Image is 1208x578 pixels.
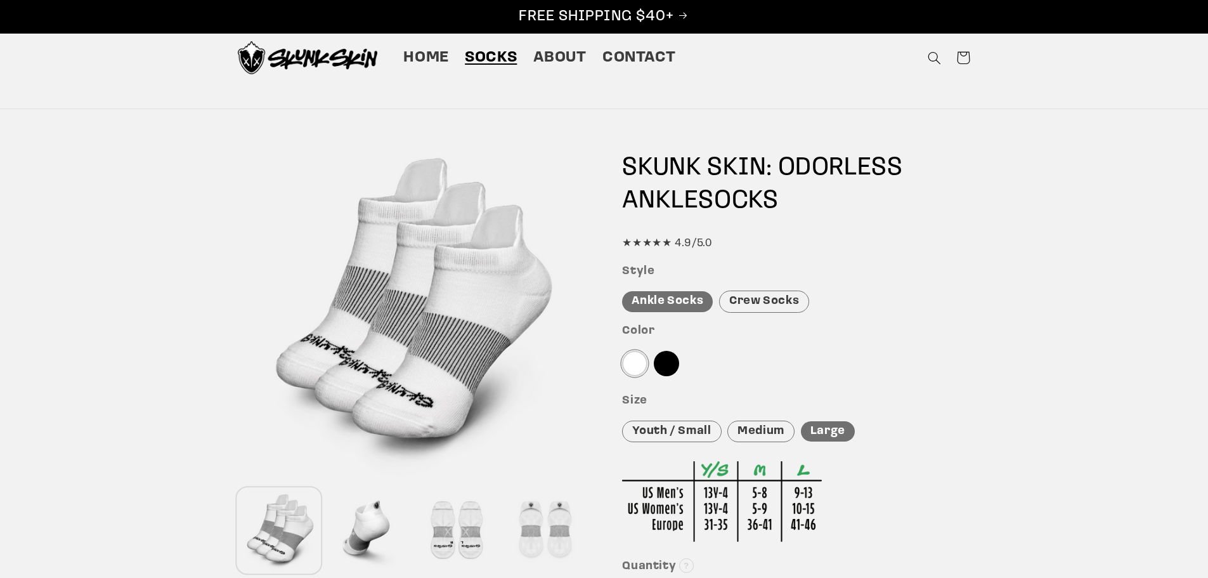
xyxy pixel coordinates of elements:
[465,48,517,68] span: Socks
[533,48,587,68] span: About
[403,48,449,68] span: Home
[622,421,721,443] div: Youth / Small
[594,40,684,76] a: Contact
[13,7,1195,27] p: FREE SHIPPING $40+
[622,291,713,312] div: Ankle Socks
[622,461,822,542] img: Sizing Chart
[622,394,970,409] h3: Size
[919,43,949,72] summary: Search
[602,48,675,68] span: Contact
[727,421,795,443] div: Medium
[622,152,970,218] h1: SKUNK SKIN: ODORLESS SOCKS
[622,234,970,253] div: ★★★★★ 4.9/5.0
[622,188,698,214] span: ANKLE
[457,40,525,76] a: Socks
[622,265,970,279] h3: Style
[238,41,377,74] img: Skunk Skin Anti-Odor Socks.
[622,560,970,574] h3: Quantity
[622,324,970,339] h3: Color
[396,40,457,76] a: Home
[801,421,855,442] div: Large
[525,40,594,76] a: About
[719,291,809,313] div: Crew Socks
